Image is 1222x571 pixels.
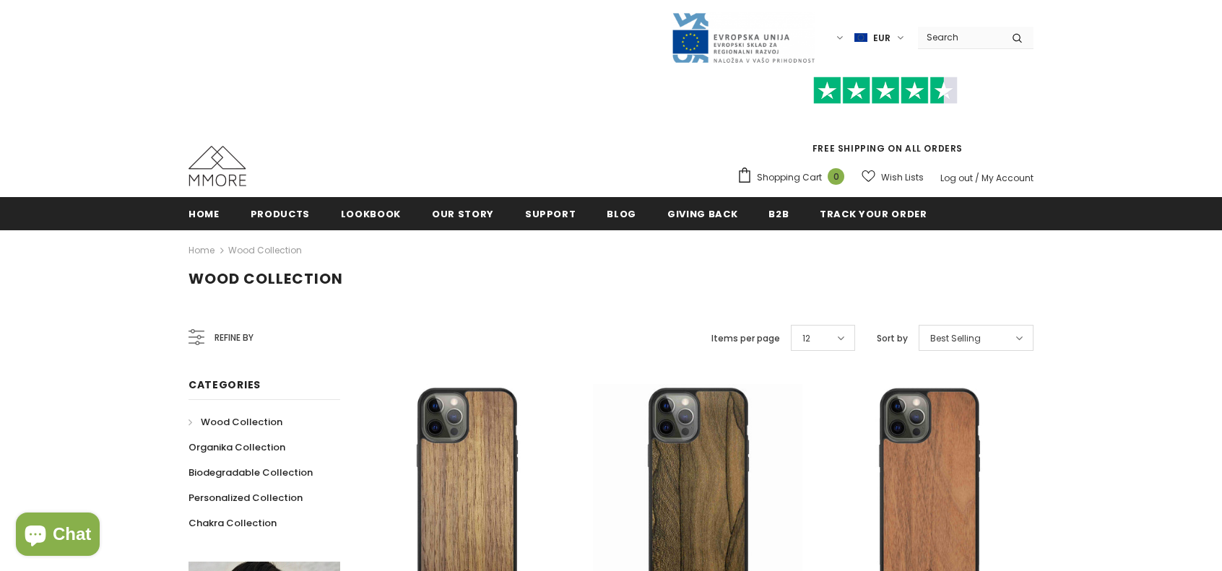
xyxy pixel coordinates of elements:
span: Wish Lists [881,170,924,185]
iframe: Customer reviews powered by Trustpilot [737,104,1033,141]
span: Track your order [820,207,927,221]
a: Giving back [667,197,737,230]
span: / [975,172,979,184]
span: Personalized Collection [188,491,303,505]
a: Home [188,197,220,230]
span: Wood Collection [188,269,343,289]
label: Sort by [877,331,908,346]
a: Organika Collection [188,435,285,460]
span: Shopping Cart [757,170,822,185]
span: EUR [873,31,890,45]
input: Search Site [918,27,1001,48]
a: Home [188,242,214,259]
inbox-online-store-chat: Shopify online store chat [12,513,104,559]
span: Blog [607,207,636,221]
span: Best Selling [930,331,981,346]
a: support [525,197,576,230]
span: Organika Collection [188,440,285,454]
span: FREE SHIPPING ON ALL ORDERS [737,83,1033,154]
a: Products [251,197,310,230]
span: Our Story [432,207,494,221]
span: Refine by [214,330,253,346]
span: B2B [768,207,789,221]
a: Personalized Collection [188,485,303,510]
img: Trust Pilot Stars [813,77,958,105]
span: 0 [828,168,844,185]
span: Wood Collection [201,415,282,429]
a: Track your order [820,197,927,230]
a: Shopping Cart 0 [737,167,851,188]
a: Our Story [432,197,494,230]
a: Biodegradable Collection [188,460,313,485]
img: MMORE Cases [188,146,246,186]
label: Items per page [711,331,780,346]
a: Wish Lists [862,165,924,190]
span: Lookbook [341,207,401,221]
a: Log out [940,172,973,184]
span: Home [188,207,220,221]
span: support [525,207,576,221]
a: Blog [607,197,636,230]
a: Javni Razpis [671,31,815,43]
span: Products [251,207,310,221]
a: Wood Collection [228,244,302,256]
img: Javni Razpis [671,12,815,64]
span: Chakra Collection [188,516,277,530]
a: Wood Collection [188,409,282,435]
a: Chakra Collection [188,510,277,536]
a: Lookbook [341,197,401,230]
span: Giving back [667,207,737,221]
span: Categories [188,378,261,392]
a: B2B [768,197,789,230]
span: Biodegradable Collection [188,466,313,479]
span: 12 [802,331,810,346]
a: My Account [981,172,1033,184]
